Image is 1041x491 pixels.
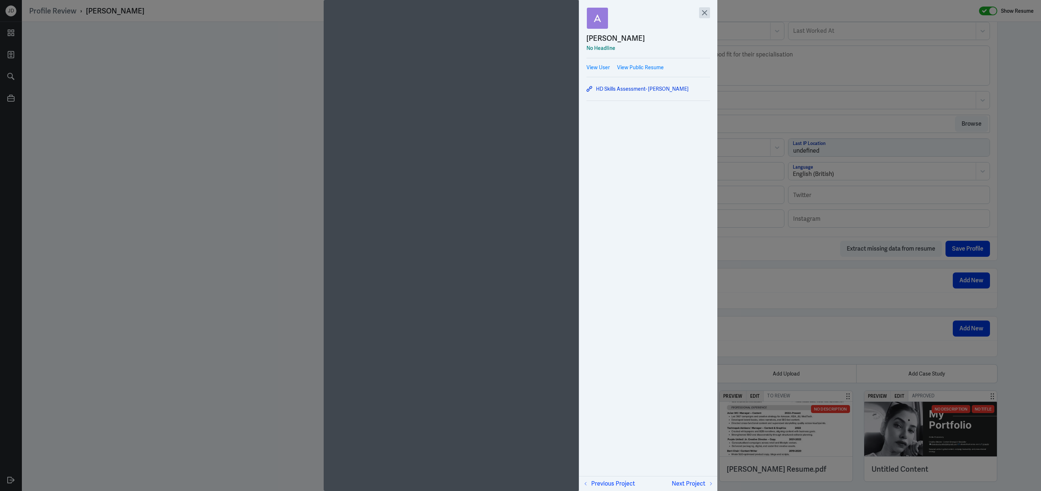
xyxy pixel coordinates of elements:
button: Previous Project [582,479,635,488]
a: HD Skills Assessment- [PERSON_NAME] [586,85,710,93]
a: View Public Resume [617,64,664,71]
button: Next Project [672,479,714,488]
a: View User [586,64,610,71]
div: No Headline [586,44,710,52]
div: [PERSON_NAME] [586,33,645,44]
a: [PERSON_NAME] [586,33,710,44]
img: Ankita Chakraborty [586,7,608,29]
